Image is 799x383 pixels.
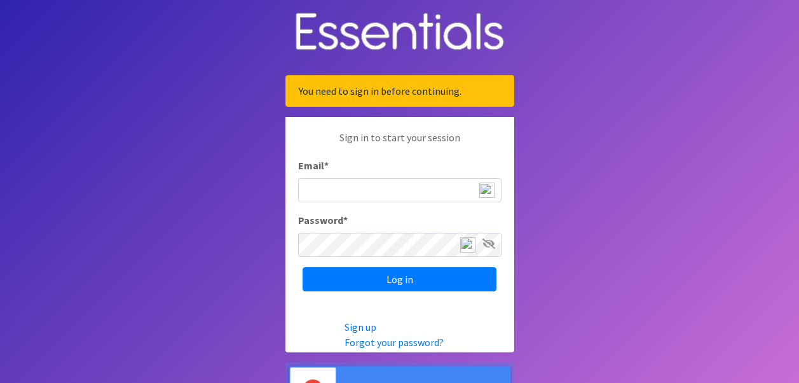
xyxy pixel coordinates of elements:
[345,321,376,333] a: Sign up
[298,130,502,158] p: Sign in to start your session
[303,267,496,291] input: Log in
[460,237,475,253] img: npw-badge-icon-locked.svg
[479,183,495,198] img: npw-badge-icon-locked.svg
[298,158,329,173] label: Email
[285,75,514,107] div: You need to sign in before continuing.
[345,336,444,349] a: Forgot your password?
[343,214,348,226] abbr: required
[298,212,348,228] label: Password
[324,159,329,172] abbr: required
